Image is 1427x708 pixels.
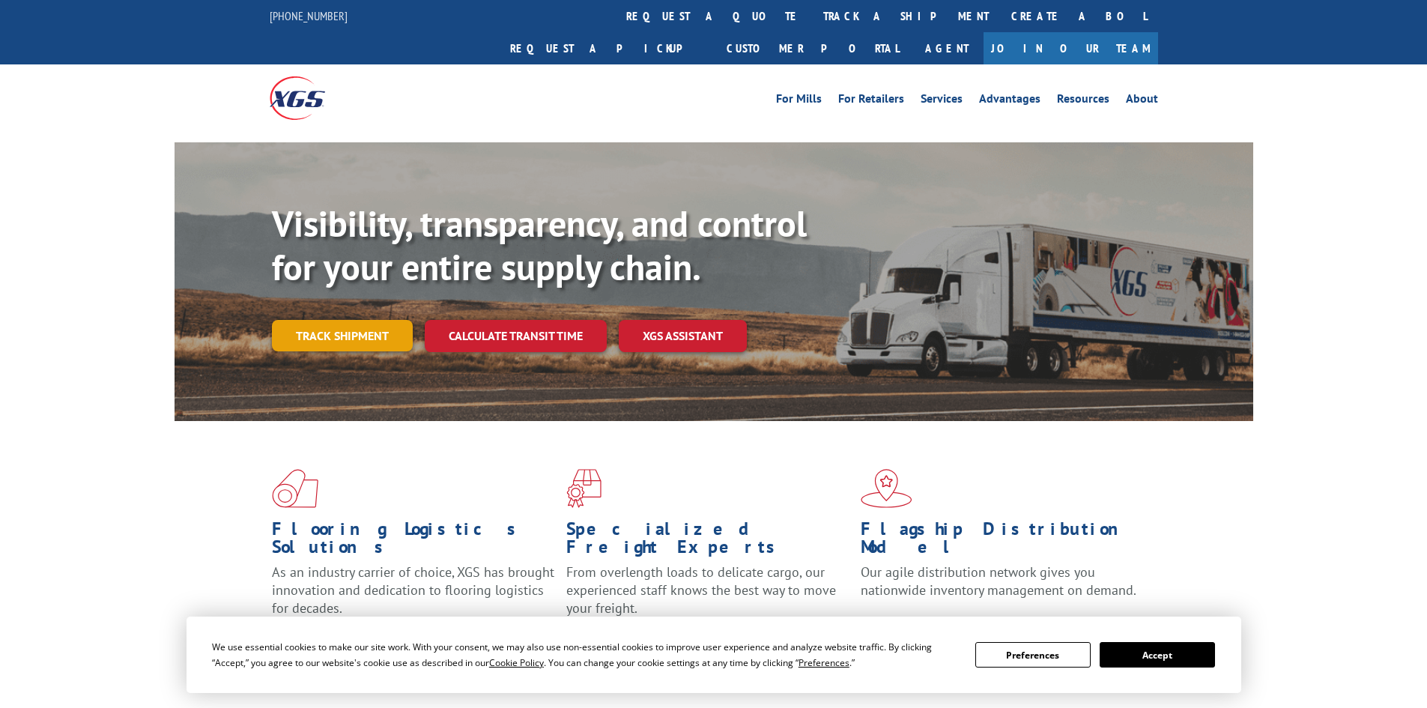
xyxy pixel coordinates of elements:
[921,93,963,109] a: Services
[489,656,544,669] span: Cookie Policy
[979,93,1040,109] a: Advantages
[1126,93,1158,109] a: About
[975,642,1091,668] button: Preferences
[566,520,849,563] h1: Specialized Freight Experts
[566,563,849,630] p: From overlength loads to delicate cargo, our experienced staff knows the best way to move your fr...
[272,520,555,563] h1: Flooring Logistics Solutions
[619,320,747,352] a: XGS ASSISTANT
[861,469,912,508] img: xgs-icon-flagship-distribution-model-red
[861,563,1136,599] span: Our agile distribution network gives you nationwide inventory management on demand.
[861,613,1047,630] a: Learn More >
[425,320,607,352] a: Calculate transit time
[984,32,1158,64] a: Join Our Team
[272,320,413,351] a: Track shipment
[838,93,904,109] a: For Retailers
[910,32,984,64] a: Agent
[499,32,715,64] a: Request a pickup
[1057,93,1109,109] a: Resources
[272,469,318,508] img: xgs-icon-total-supply-chain-intelligence-red
[270,8,348,23] a: [PHONE_NUMBER]
[272,200,807,290] b: Visibility, transparency, and control for your entire supply chain.
[212,639,957,671] div: We use essential cookies to make our site work. With your consent, we may also use non-essential ...
[272,563,554,617] span: As an industry carrier of choice, XGS has brought innovation and dedication to flooring logistics...
[187,617,1241,693] div: Cookie Consent Prompt
[776,93,822,109] a: For Mills
[566,469,602,508] img: xgs-icon-focused-on-flooring-red
[715,32,910,64] a: Customer Portal
[1100,642,1215,668] button: Accept
[799,656,849,669] span: Preferences
[861,520,1144,563] h1: Flagship Distribution Model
